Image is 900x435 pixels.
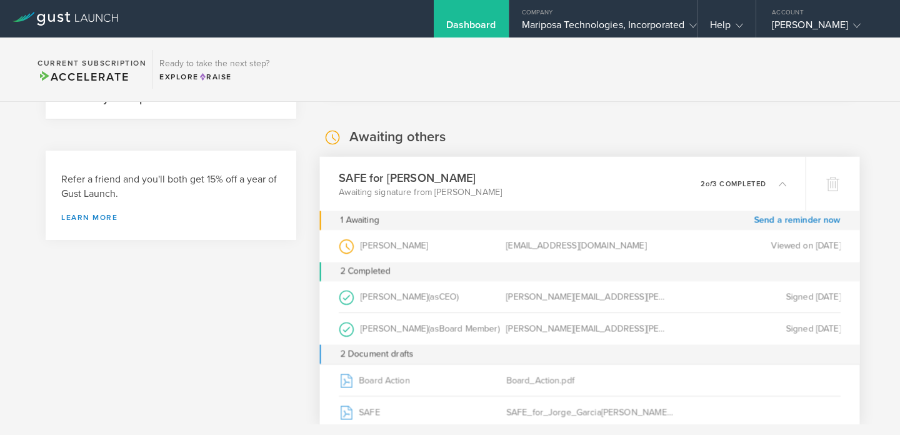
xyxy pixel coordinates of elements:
p: Awaiting signature from [PERSON_NAME] [339,186,502,198]
div: Help [710,19,743,37]
span: CEO [439,291,457,301]
div: [EMAIL_ADDRESS][DOMAIN_NAME] [506,230,673,262]
h3: Refer a friend and you'll both get 15% off a year of Gust Launch. [61,172,281,201]
div: [PERSON_NAME] [772,19,878,37]
div: Ready to take the next step?ExploreRaise [152,50,276,89]
div: Signed [DATE] [673,312,841,344]
div: Viewed on [DATE] [673,230,841,262]
div: 2 Document drafts [319,344,859,364]
div: Mariposa Technologies, Incorporated [522,19,684,37]
div: SAFE [339,396,506,427]
span: ) [497,322,499,333]
span: (as [428,291,439,301]
span: Accelerate [37,70,129,84]
h2: Awaiting others [349,128,446,146]
div: Board Action [339,364,506,396]
h2: Current Subscription [37,59,146,67]
div: 2 Completed [319,262,859,281]
span: Board Member [439,322,497,333]
div: Explore [159,71,269,82]
div: Board_Action.pdf [506,364,673,396]
a: Send a reminder now [754,211,841,230]
div: Signed [DATE] [673,281,841,312]
span: Raise [199,72,232,81]
div: Dashboard [446,19,496,37]
p: 2 3 completed [700,180,766,187]
div: 1 Awaiting [340,211,379,230]
div: SAFE_for_Jorge_Garcia[PERSON_NAME].pdf [506,396,673,427]
div: [PERSON_NAME][EMAIL_ADDRESS][PERSON_NAME][DOMAIN_NAME] [506,312,673,344]
div: [PERSON_NAME][EMAIL_ADDRESS][PERSON_NAME][DOMAIN_NAME] [506,281,673,312]
h3: SAFE for [PERSON_NAME] [339,169,502,186]
h3: Ready to take the next step? [159,59,269,68]
em: of [706,179,712,187]
div: [PERSON_NAME] [339,281,506,312]
span: (as [428,322,439,333]
span: ) [456,291,458,301]
div: [PERSON_NAME] [339,312,506,344]
a: Learn more [61,214,281,221]
div: [PERSON_NAME] [339,230,506,262]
